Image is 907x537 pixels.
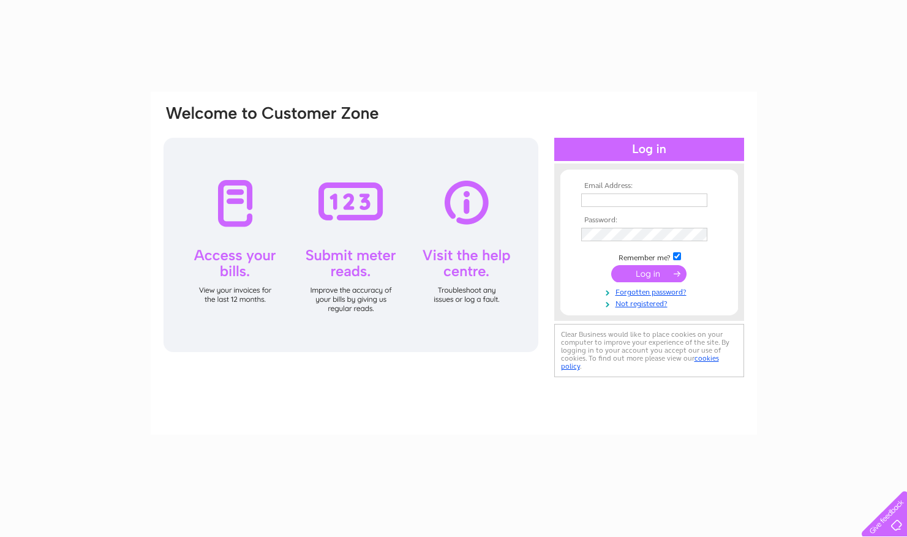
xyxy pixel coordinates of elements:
[561,354,719,370] a: cookies policy
[581,297,720,309] a: Not registered?
[581,285,720,297] a: Forgotten password?
[554,324,744,377] div: Clear Business would like to place cookies on your computer to improve your experience of the sit...
[578,182,720,190] th: Email Address:
[611,265,687,282] input: Submit
[578,250,720,263] td: Remember me?
[578,216,720,225] th: Password:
